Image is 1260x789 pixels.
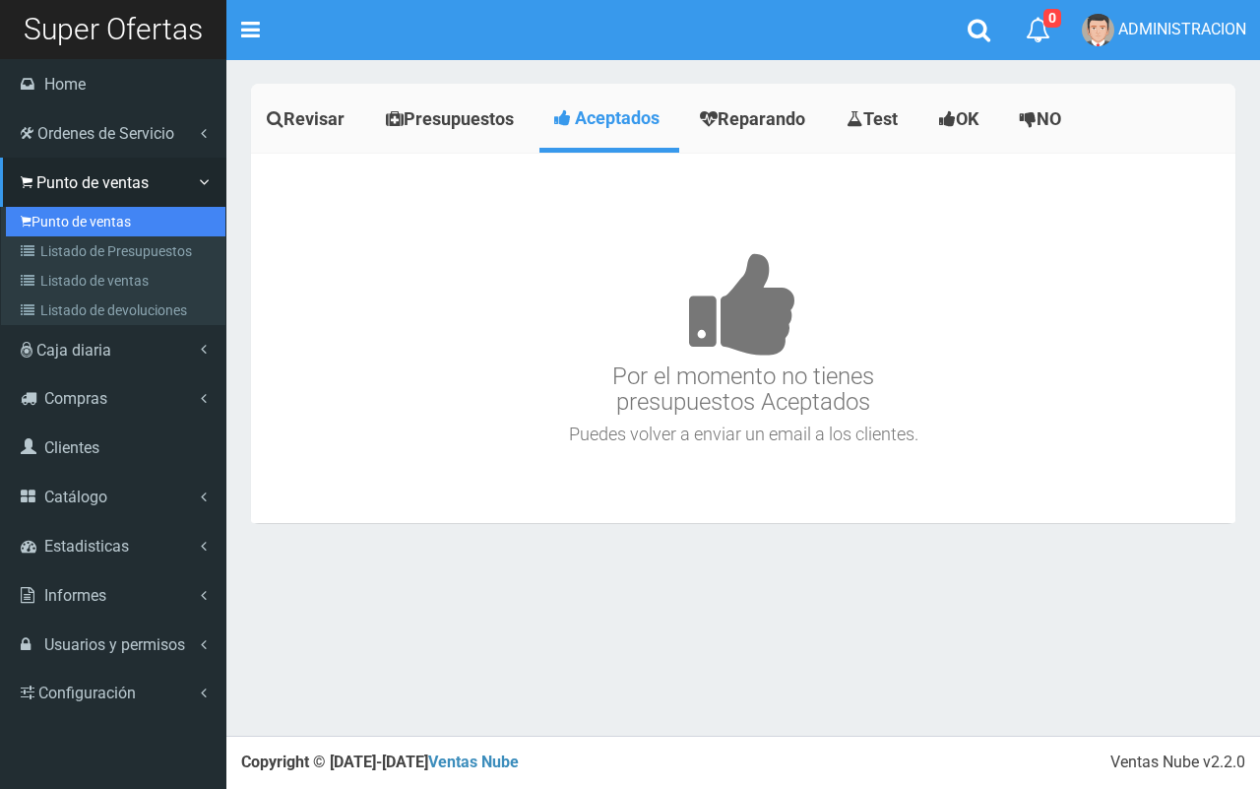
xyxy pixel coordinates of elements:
[956,108,978,129] span: OK
[831,89,918,150] a: Test
[44,586,106,605] span: Informes
[36,341,111,360] span: Caja diaria
[44,537,129,556] span: Estadisticas
[428,753,519,771] a: Ventas Nube
[283,108,345,129] span: Revisar
[1004,89,1082,150] a: NO
[863,108,898,129] span: Test
[6,236,225,266] a: Listado de Presupuestos
[718,108,805,129] span: Reparando
[44,488,107,506] span: Catálogo
[370,89,535,150] a: Presupuestos
[6,207,225,236] a: Punto de ventas
[44,75,86,94] span: Home
[38,684,136,702] span: Configuración
[44,438,99,457] span: Clientes
[24,12,203,46] span: Super Ofertas
[1110,752,1245,774] div: Ventas Nube v2.2.0
[923,89,999,150] a: OK
[1037,108,1061,129] span: NO
[1118,20,1246,38] span: ADMINISTRACION
[44,389,107,408] span: Compras
[44,635,185,654] span: Usuarios y permisos
[36,173,149,192] span: Punto de ventas
[1082,14,1114,46] img: User Image
[684,89,826,150] a: Reparando
[575,107,660,128] span: Aceptados
[256,425,1230,444] h4: Puedes volver a enviar un email a los clientes.
[241,753,519,771] strong: Copyright © [DATE]-[DATE]
[539,89,679,148] a: Aceptados
[37,124,174,143] span: Ordenes de Servicio
[6,296,225,325] a: Listado de devoluciones
[251,89,365,150] a: Revisar
[256,193,1230,416] h3: Por el momento no tienes presupuestos Aceptados
[404,108,514,129] span: Presupuestos
[6,266,225,296] a: Listado de ventas
[1043,9,1061,28] span: 0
